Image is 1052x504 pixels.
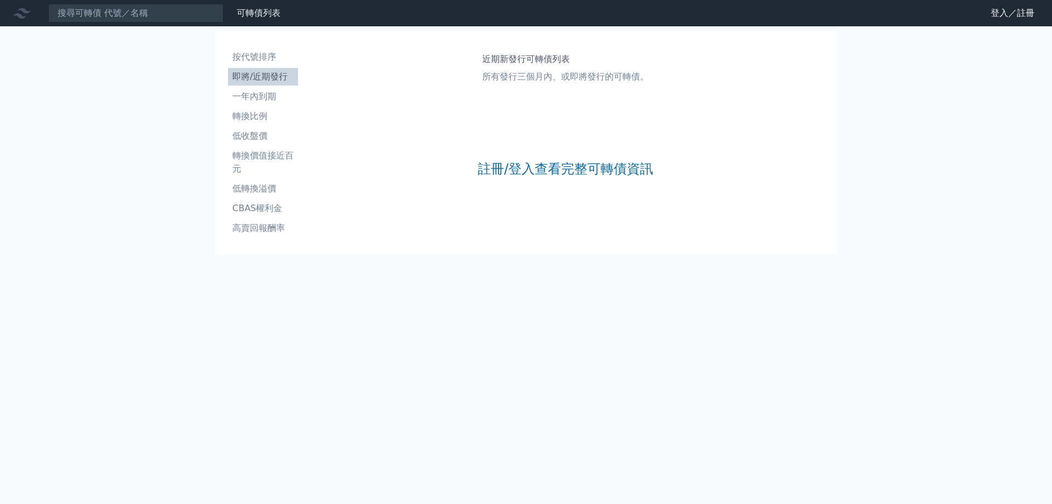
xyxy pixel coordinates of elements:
[482,70,649,83] p: 所有發行三個月內、或即將發行的可轉債。
[228,48,298,66] a: 按代號排序
[982,4,1043,22] a: 登入／註冊
[228,147,298,178] a: 轉換價值接近百元
[228,180,298,197] a: 低轉換溢價
[228,70,298,83] li: 即將/近期發行
[228,110,298,123] li: 轉換比例
[228,202,298,215] li: CBAS權利金
[237,8,281,18] a: 可轉債列表
[228,200,298,217] a: CBAS權利金
[228,107,298,125] a: 轉換比例
[228,219,298,237] a: 高賣回報酬率
[48,4,224,22] input: 搜尋可轉債 代號／名稱
[228,129,298,143] li: 低收盤價
[478,160,653,178] a: 註冊/登入查看完整可轉債資訊
[228,50,298,64] li: 按代號排序
[482,53,649,66] h1: 近期新發行可轉債列表
[228,88,298,105] a: 一年內到期
[228,222,298,235] li: 高賣回報酬率
[228,90,298,103] li: 一年內到期
[228,182,298,195] li: 低轉換溢價
[228,149,298,175] li: 轉換價值接近百元
[228,68,298,86] a: 即將/近期發行
[228,127,298,145] a: 低收盤價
